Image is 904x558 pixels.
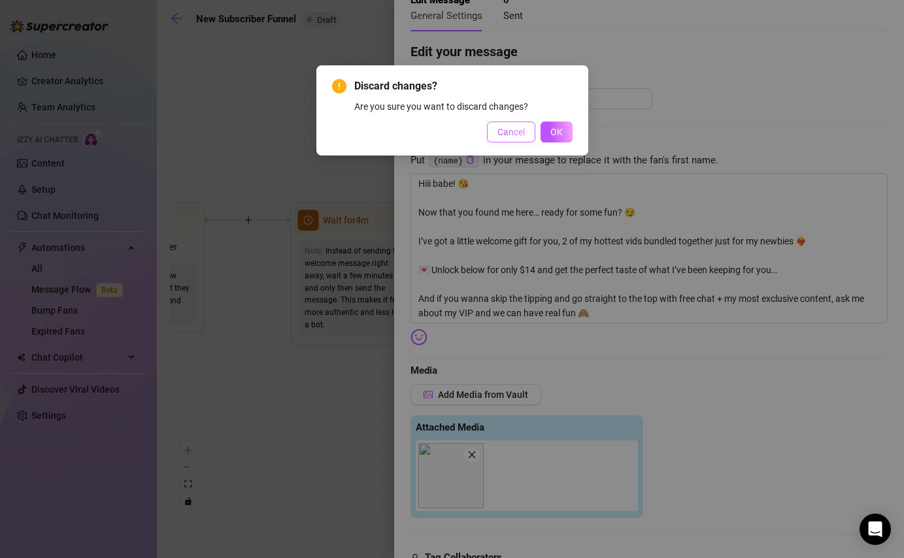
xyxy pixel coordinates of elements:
span: OK [550,127,563,137]
div: Are you sure you want to discard changes? [354,99,573,114]
button: OK [541,122,573,142]
span: Cancel [497,127,525,137]
span: exclamation-circle [332,79,346,93]
div: Open Intercom Messenger [860,514,891,545]
button: Cancel [487,122,535,142]
span: Discard changes? [354,78,573,94]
